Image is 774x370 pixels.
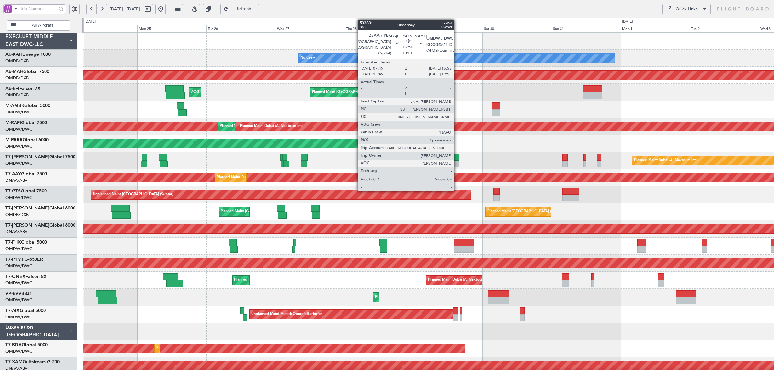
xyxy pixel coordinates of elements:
span: VP-BVV [5,291,21,296]
div: Planned Maint Dubai (Al Maktoum Intl) [156,344,220,353]
a: OMDW/DWC [5,297,32,303]
a: VP-BVVBBJ1 [5,291,32,296]
div: Unplanned Maint [GEOGRAPHIC_DATA] (Seletar) [93,190,173,200]
div: Unplanned Maint Munich Oberpfaffenhofen [251,309,322,319]
button: Quick Links [662,4,711,14]
div: Planned Maint Dubai (Al Maktoum Intl) [634,156,698,165]
a: OMDW/DWC [5,126,32,132]
span: T7-[PERSON_NAME] [5,155,49,159]
div: Planned Maint Dubai (Al Maktoum Intl) [375,292,439,302]
a: A6-KAHLineage 1000 [5,52,51,57]
span: All Aircraft [17,23,68,28]
a: T7-ONEXFalcon 8X [5,274,47,279]
a: T7-BDAGlobal 5000 [5,343,48,347]
a: T7-FHXGlobal 5000 [5,240,47,245]
div: No Crew [300,53,315,63]
span: T7-[PERSON_NAME] [5,223,49,228]
div: Planned Maint Dubai (Al Maktoum Intl) [428,275,491,285]
a: A6-EFIFalcon 7X [5,86,41,91]
a: OMDW/DWC [5,314,32,320]
div: Fri 29 [414,25,483,33]
div: Sun 24 [68,25,137,33]
span: T7-XAM [5,360,23,364]
span: M-RRRR [5,138,23,142]
span: M-RAFI [5,121,21,125]
span: T7-GTS [5,189,21,193]
span: M-AMBR [5,103,24,108]
button: Refresh [220,4,259,14]
div: Tue 26 [206,25,275,33]
a: OMDW/DWC [5,280,32,286]
a: T7-XAMGulfstream G-200 [5,360,60,364]
a: OMDW/DWC [5,143,32,149]
span: T7-BDA [5,343,22,347]
a: OMDW/DWC [5,263,32,269]
div: Planned Maint [GEOGRAPHIC_DATA] ([GEOGRAPHIC_DATA] Intl) [366,70,474,80]
a: T7-AAYGlobal 7500 [5,172,47,176]
div: Mon 1 [621,25,690,33]
a: T7-[PERSON_NAME]Global 7500 [5,155,75,159]
span: T7-AAY [5,172,21,176]
a: T7-[PERSON_NAME]Global 6000 [5,223,75,228]
span: T7-[PERSON_NAME] [5,206,49,210]
div: Wed 27 [276,25,345,33]
a: OMDW/DWC [5,161,32,166]
a: OMDB/DXB [5,212,29,218]
a: M-RRRRGlobal 6000 [5,138,49,142]
a: DNAA/ABV [5,178,27,183]
div: Planned Maint [GEOGRAPHIC_DATA] ([GEOGRAPHIC_DATA] Intl) [312,87,420,97]
a: OMDW/DWC [5,109,32,115]
div: Planned Maint [GEOGRAPHIC_DATA] ([GEOGRAPHIC_DATA] Intl) [221,207,328,217]
div: [DATE] [622,19,633,24]
a: OMDW/DWC [5,348,32,354]
a: M-RAFIGlobal 7500 [5,121,47,125]
a: OMDB/DXB [5,75,29,81]
a: T7-AIXGlobal 5000 [5,308,46,313]
div: Mon 25 [137,25,206,33]
div: AOG Maint [GEOGRAPHIC_DATA] (Dubai Intl) [191,87,266,97]
span: A6-KAH [5,52,22,57]
span: A6-EFI [5,86,19,91]
div: Sat 30 [483,25,552,33]
span: T7-FHX [5,240,21,245]
span: T7-P1MP [5,257,25,262]
div: Planned Maint Dubai (Al Maktoum Intl) [240,122,303,131]
div: Planned Maint Dubai (Al Maktoum Intl) [217,173,280,182]
div: [DATE] [85,19,96,24]
span: Refresh [230,7,257,11]
div: Planned Maint Dubai (Al Maktoum Intl) [220,122,283,131]
a: OMDW/DWC [5,195,32,200]
div: Sun 31 [552,25,621,33]
a: OMDB/DXB [5,92,29,98]
span: [DATE] - [DATE] [110,6,140,12]
div: Planned Maint [GEOGRAPHIC_DATA] ([GEOGRAPHIC_DATA] Intl) [487,207,595,217]
a: DNAA/ABV [5,229,27,235]
div: Thu 28 [345,25,414,33]
a: T7-P1MPG-650ER [5,257,43,262]
a: M-AMBRGlobal 5000 [5,103,50,108]
div: Quick Links [676,6,698,13]
div: Planned Maint Dubai (Al Maktoum Intl) [234,275,298,285]
a: OMDB/DXB [5,58,29,64]
a: T7-GTSGlobal 7500 [5,189,47,193]
a: A6-MAHGlobal 7500 [5,69,49,74]
button: All Aircraft [7,20,70,31]
a: OMDW/DWC [5,246,32,252]
div: Tue 2 [690,25,759,33]
span: A6-MAH [5,69,23,74]
span: T7-ONEX [5,274,25,279]
a: T7-[PERSON_NAME]Global 6000 [5,206,75,210]
span: T7-AIX [5,308,20,313]
input: Trip Number [20,4,56,14]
